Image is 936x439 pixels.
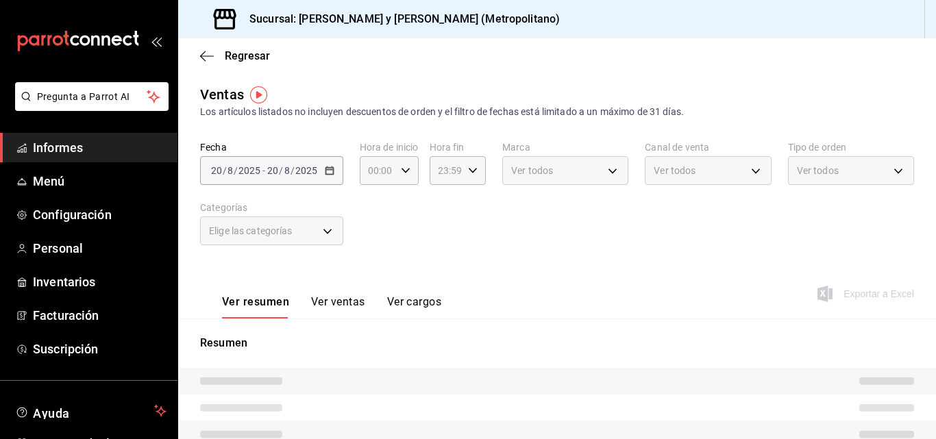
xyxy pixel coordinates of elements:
[262,165,265,176] font: -
[234,165,238,176] font: /
[797,165,839,176] font: Ver todos
[222,294,441,318] div: pestañas de navegación
[222,295,289,308] font: Ver resumen
[511,165,553,176] font: Ver todos
[200,106,684,117] font: Los artículos listados no incluyen descuentos de orden y el filtro de fechas está limitado a un m...
[200,49,270,62] button: Regresar
[227,165,234,176] input: --
[200,142,227,153] font: Fecha
[360,142,419,153] font: Hora de inicio
[33,275,95,289] font: Inventarios
[311,295,365,308] font: Ver ventas
[223,165,227,176] font: /
[33,208,112,222] font: Configuración
[15,82,169,111] button: Pregunta a Parrot AI
[33,140,83,155] font: Informes
[33,308,99,323] font: Facturación
[33,342,98,356] font: Suscripción
[200,336,247,349] font: Resumen
[200,202,247,213] font: Categorías
[33,406,70,421] font: Ayuda
[502,142,530,153] font: Marca
[151,36,162,47] button: abrir_cajón_menú
[267,165,279,176] input: --
[654,165,695,176] font: Ver todos
[387,295,442,308] font: Ver cargos
[250,86,267,103] img: Marcador de información sobre herramientas
[279,165,283,176] font: /
[645,142,709,153] font: Canal de venta
[210,165,223,176] input: --
[238,165,261,176] input: ----
[788,142,847,153] font: Tipo de orden
[200,86,244,103] font: Ventas
[295,165,318,176] input: ----
[209,225,293,236] font: Elige las categorías
[225,49,270,62] font: Regresar
[249,12,560,25] font: Sucursal: [PERSON_NAME] y [PERSON_NAME] (Metropolitano)
[291,165,295,176] font: /
[10,99,169,114] a: Pregunta a Parrot AI
[430,142,465,153] font: Hora fin
[284,165,291,176] input: --
[33,241,83,255] font: Personal
[37,91,130,102] font: Pregunta a Parrot AI
[33,174,65,188] font: Menú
